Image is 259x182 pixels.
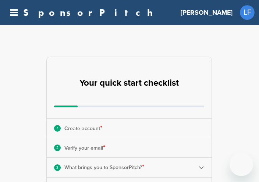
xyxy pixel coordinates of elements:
[54,164,61,171] div: 3
[64,124,102,133] p: Create account
[181,4,233,21] a: [PERSON_NAME]
[23,8,157,17] a: SponsorPitch
[54,125,61,132] div: 1
[199,165,204,170] img: Checklist arrow 2
[64,163,144,172] p: What brings you to SponsorPitch?
[64,143,105,153] p: Verify your email
[79,75,179,91] h2: Your quick start checklist
[181,7,233,18] h3: [PERSON_NAME]
[240,5,255,20] a: LF
[54,144,61,151] div: 2
[230,153,253,176] iframe: Button to launch messaging window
